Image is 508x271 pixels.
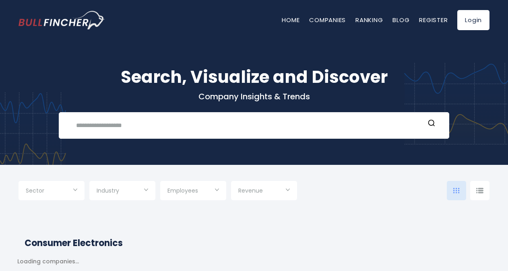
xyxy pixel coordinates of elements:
span: Sector [26,187,44,194]
img: icon-comp-list-view.svg [476,188,483,193]
button: Search [426,119,437,129]
span: Employees [167,187,198,194]
h2: Consumer Electronics [25,236,483,250]
a: Home [282,16,299,24]
a: Ranking [355,16,383,24]
input: Selection [26,184,77,199]
a: Blog [392,16,409,24]
a: Register [419,16,448,24]
p: Company Insights & Trends [19,91,489,102]
span: Industry [97,187,119,194]
img: icon-comp-grid.svg [453,188,460,193]
img: bullfincher logo [19,11,105,29]
a: Login [457,10,489,30]
span: Revenue [238,187,263,194]
input: Selection [238,184,290,199]
input: Selection [167,184,219,199]
a: Companies [309,16,346,24]
input: Selection [97,184,148,199]
h1: Search, Visualize and Discover [19,64,489,90]
a: Go to homepage [19,11,105,29]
